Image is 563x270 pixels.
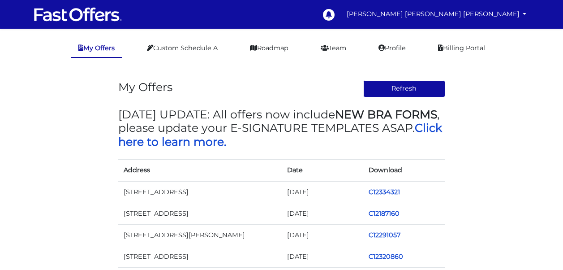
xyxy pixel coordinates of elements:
td: [DATE] [282,181,364,203]
a: Team [314,39,353,57]
a: C12320860 [369,253,403,261]
td: [DATE] [282,224,364,246]
th: Address [118,159,282,181]
h3: [DATE] UPDATE: All offers now include , please update your E-SIGNATURE TEMPLATES ASAP. [118,108,445,148]
td: [DATE] [282,246,364,267]
a: Roadmap [243,39,296,57]
a: Profile [371,39,413,57]
a: Custom Schedule A [140,39,225,57]
strong: NEW BRA FORMS [335,108,437,121]
th: Date [282,159,364,181]
a: C12187160 [369,209,400,218]
button: Refresh [363,80,445,97]
td: [STREET_ADDRESS] [118,203,282,224]
a: C12291057 [369,231,400,239]
td: [STREET_ADDRESS] [118,246,282,267]
h3: My Offers [118,80,172,94]
a: My Offers [71,39,122,58]
th: Download [363,159,445,181]
a: Click here to learn more. [118,121,442,148]
td: [DATE] [282,203,364,224]
td: [STREET_ADDRESS][PERSON_NAME] [118,224,282,246]
td: [STREET_ADDRESS] [118,181,282,203]
a: Billing Portal [431,39,492,57]
a: C12334321 [369,188,400,196]
a: [PERSON_NAME] [PERSON_NAME] [PERSON_NAME] [343,5,530,23]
